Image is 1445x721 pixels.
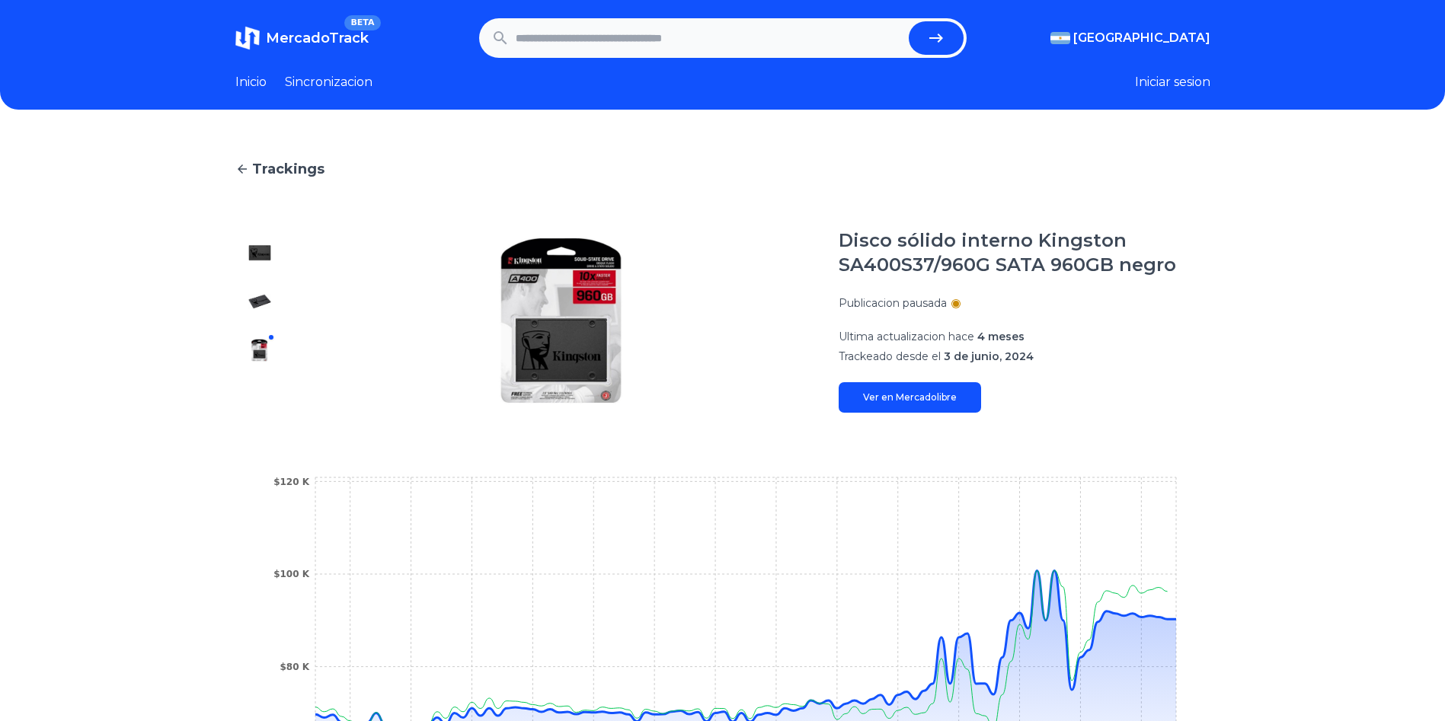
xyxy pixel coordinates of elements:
tspan: $100 K [273,569,310,579]
img: Disco sólido interno Kingston SA400S37/960G SATA 960GB negro [248,241,272,265]
span: BETA [344,15,380,30]
img: MercadoTrack [235,26,260,50]
img: Disco sólido interno Kingston SA400S37/960G SATA 960GB negro [315,228,808,413]
img: Disco sólido interno Kingston SA400S37/960G SATA 960GB negro [248,289,272,314]
a: MercadoTrackBETA [235,26,369,50]
a: Inicio [235,73,267,91]
span: MercadoTrack [266,30,369,46]
span: Trackings [252,158,324,180]
a: Ver en Mercadolibre [839,382,981,413]
button: [GEOGRAPHIC_DATA] [1050,29,1210,47]
img: Argentina [1050,32,1070,44]
span: 4 meses [977,330,1025,343]
tspan: $80 K [280,662,309,672]
a: Trackings [235,158,1210,180]
span: 3 de junio, 2024 [944,349,1034,363]
tspan: $120 K [273,477,310,487]
span: Trackeado desde el [839,349,941,363]
img: Disco sólido interno Kingston SA400S37/960G SATA 960GB negro [248,338,272,362]
h1: Disco sólido interno Kingston SA400S37/960G SATA 960GB negro [839,228,1210,277]
span: Ultima actualizacion hace [839,330,974,343]
a: Sincronizacion [285,73,372,91]
button: Iniciar sesion [1135,73,1210,91]
span: [GEOGRAPHIC_DATA] [1073,29,1210,47]
p: Publicacion pausada [839,295,947,311]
